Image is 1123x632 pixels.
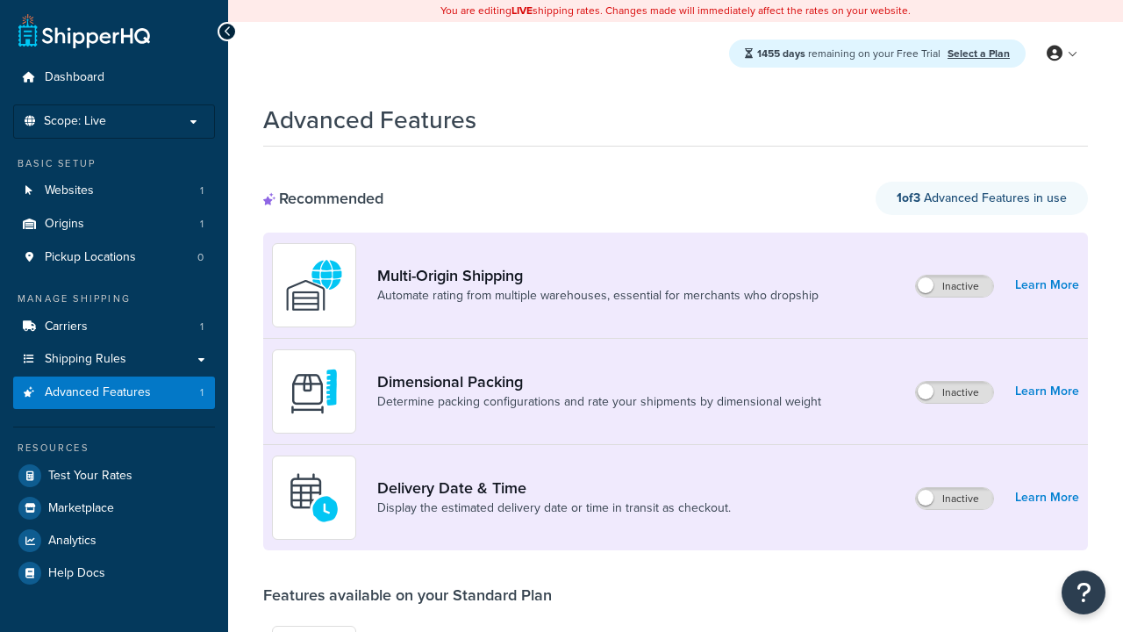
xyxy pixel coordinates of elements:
[45,217,84,232] span: Origins
[511,3,533,18] b: LIVE
[897,189,1067,207] span: Advanced Features in use
[13,156,215,171] div: Basic Setup
[45,183,94,198] span: Websites
[13,377,215,409] a: Advanced Features1
[377,287,819,305] a: Automate rating from multiple warehouses, essential for merchants who dropship
[13,291,215,306] div: Manage Shipping
[263,585,552,605] div: Features available on your Standard Plan
[948,46,1010,61] a: Select a Plan
[45,70,104,85] span: Dashboard
[13,241,215,274] li: Pickup Locations
[13,460,215,492] a: Test Your Rates
[44,114,106,129] span: Scope: Live
[1062,571,1105,614] button: Open Resource Center
[200,217,204,232] span: 1
[13,343,215,376] a: Shipping Rules
[13,61,215,94] a: Dashboard
[263,103,476,137] h1: Advanced Features
[13,208,215,241] li: Origins
[283,361,345,422] img: DTVBYsAAAAAASUVORK5CYII=
[283,255,345,316] img: WatD5o0RtDAAAAAElFTkSuQmCC
[48,501,114,516] span: Marketplace
[13,311,215,343] a: Carriers1
[13,311,215,343] li: Carriers
[13,208,215,241] a: Origins1
[48,566,105,581] span: Help Docs
[1015,379,1079,404] a: Learn More
[1015,273,1079,298] a: Learn More
[916,488,993,509] label: Inactive
[13,492,215,524] a: Marketplace
[45,385,151,400] span: Advanced Features
[757,46,943,61] span: remaining on your Free Trial
[13,441,215,456] div: Resources
[377,372,821,391] a: Dimensional Packing
[1015,485,1079,510] a: Learn More
[13,525,215,557] a: Analytics
[45,352,126,367] span: Shipping Rules
[377,266,819,285] a: Multi-Origin Shipping
[283,467,345,528] img: gfkeb5ejjkALwAAAABJRU5ErkJggg==
[916,276,993,297] label: Inactive
[377,499,731,517] a: Display the estimated delivery date or time in transit as checkout.
[197,250,204,265] span: 0
[263,189,383,208] div: Recommended
[377,393,821,411] a: Determine packing configurations and rate your shipments by dimensional weight
[48,469,132,484] span: Test Your Rates
[48,534,97,549] span: Analytics
[13,175,215,207] li: Websites
[13,241,215,274] a: Pickup Locations0
[13,175,215,207] a: Websites1
[377,478,731,498] a: Delivery Date & Time
[200,183,204,198] span: 1
[13,377,215,409] li: Advanced Features
[200,320,204,334] span: 1
[757,46,805,61] strong: 1455 days
[897,189,920,207] strong: 1 of 3
[916,382,993,403] label: Inactive
[13,557,215,589] a: Help Docs
[45,250,136,265] span: Pickup Locations
[45,320,88,334] span: Carriers
[200,385,204,400] span: 1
